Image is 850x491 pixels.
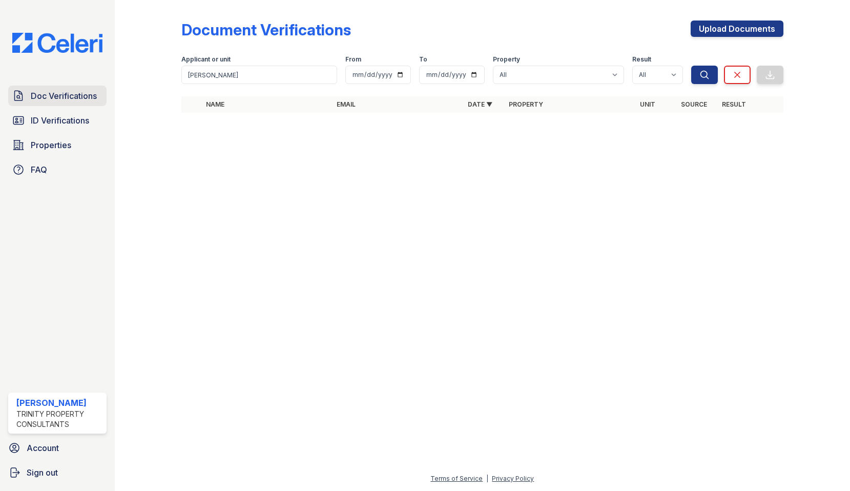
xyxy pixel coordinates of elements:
[31,114,89,127] span: ID Verifications
[345,55,361,64] label: From
[181,66,337,84] input: Search by name, email, or unit number
[486,475,488,482] div: |
[27,442,59,454] span: Account
[8,86,107,106] a: Doc Verifications
[681,100,707,108] a: Source
[4,33,111,53] img: CE_Logo_Blue-a8612792a0a2168367f1c8372b55b34899dd931a85d93a1a3d3e32e68fde9ad4.png
[430,475,483,482] a: Terms of Service
[722,100,746,108] a: Result
[181,55,231,64] label: Applicant or unit
[8,135,107,155] a: Properties
[691,21,783,37] a: Upload Documents
[31,139,71,151] span: Properties
[337,100,356,108] a: Email
[640,100,655,108] a: Unit
[4,438,111,458] a: Account
[8,110,107,131] a: ID Verifications
[206,100,224,108] a: Name
[31,163,47,176] span: FAQ
[493,55,520,64] label: Property
[509,100,543,108] a: Property
[468,100,492,108] a: Date ▼
[632,55,651,64] label: Result
[4,462,111,483] a: Sign out
[27,466,58,479] span: Sign out
[181,21,351,39] div: Document Verifications
[8,159,107,180] a: FAQ
[16,409,102,429] div: Trinity Property Consultants
[16,397,102,409] div: [PERSON_NAME]
[492,475,534,482] a: Privacy Policy
[31,90,97,102] span: Doc Verifications
[419,55,427,64] label: To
